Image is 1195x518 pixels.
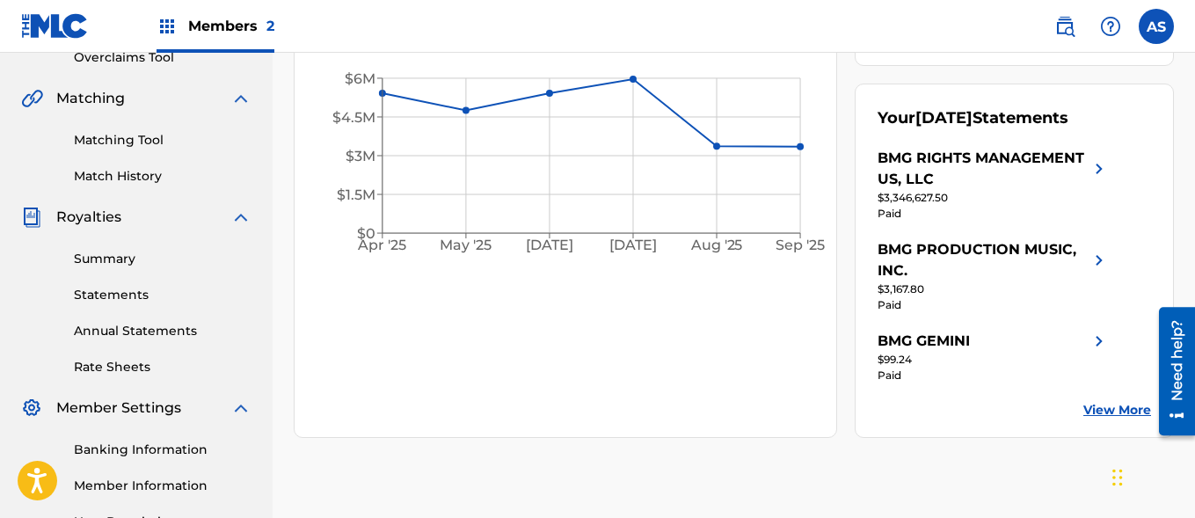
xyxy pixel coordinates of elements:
[1139,9,1174,44] div: User Menu
[878,106,1068,130] div: Your Statements
[21,88,43,109] img: Matching
[188,16,274,36] span: Members
[1146,301,1195,442] iframe: Resource Center
[357,225,375,242] tspan: $0
[345,70,375,87] tspan: $6M
[878,352,1110,368] div: $99.24
[74,286,251,304] a: Statements
[21,207,42,228] img: Royalties
[56,88,125,109] span: Matching
[74,131,251,150] a: Matching Tool
[878,331,1110,383] a: BMG GEMINIright chevron icon$99.24Paid
[878,148,1110,222] a: BMG RIGHTS MANAGEMENT US, LLCright chevron icon$3,346,627.50Paid
[1107,434,1195,518] iframe: Chat Widget
[878,297,1110,313] div: Paid
[878,368,1110,383] div: Paid
[878,281,1110,297] div: $3,167.80
[74,322,251,340] a: Annual Statements
[1112,451,1123,504] div: Drag
[878,239,1089,281] div: BMG PRODUCTION MUSIC, INC.
[878,331,970,352] div: BMG GEMINI
[526,237,573,254] tspan: [DATE]
[358,237,407,254] tspan: Apr '25
[21,398,42,419] img: Member Settings
[74,477,251,495] a: Member Information
[21,13,89,39] img: MLC Logo
[1083,401,1151,420] a: View More
[878,239,1110,313] a: BMG PRODUCTION MUSIC, INC.right chevron icon$3,167.80Paid
[266,18,274,34] span: 2
[74,358,251,376] a: Rate Sheets
[332,109,375,126] tspan: $4.5M
[878,206,1110,222] div: Paid
[1100,16,1121,37] img: help
[74,250,251,268] a: Summary
[1047,9,1082,44] a: Public Search
[1093,9,1128,44] div: Help
[441,237,492,254] tspan: May '25
[690,237,743,254] tspan: Aug '25
[915,108,973,128] span: [DATE]
[878,148,1089,190] div: BMG RIGHTS MANAGEMENT US, LLC
[1089,239,1110,281] img: right chevron icon
[230,398,251,419] img: expand
[230,88,251,109] img: expand
[337,186,375,203] tspan: $1.5M
[74,167,251,186] a: Match History
[56,398,181,419] span: Member Settings
[74,48,251,67] a: Overclaims Tool
[230,207,251,228] img: expand
[74,441,251,459] a: Banking Information
[878,190,1110,206] div: $3,346,627.50
[776,237,826,254] tspan: Sep '25
[346,148,375,164] tspan: $3M
[1089,331,1110,352] img: right chevron icon
[157,16,178,37] img: Top Rightsholders
[1054,16,1075,37] img: search
[56,207,121,228] span: Royalties
[1089,148,1110,190] img: right chevron icon
[610,237,658,254] tspan: [DATE]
